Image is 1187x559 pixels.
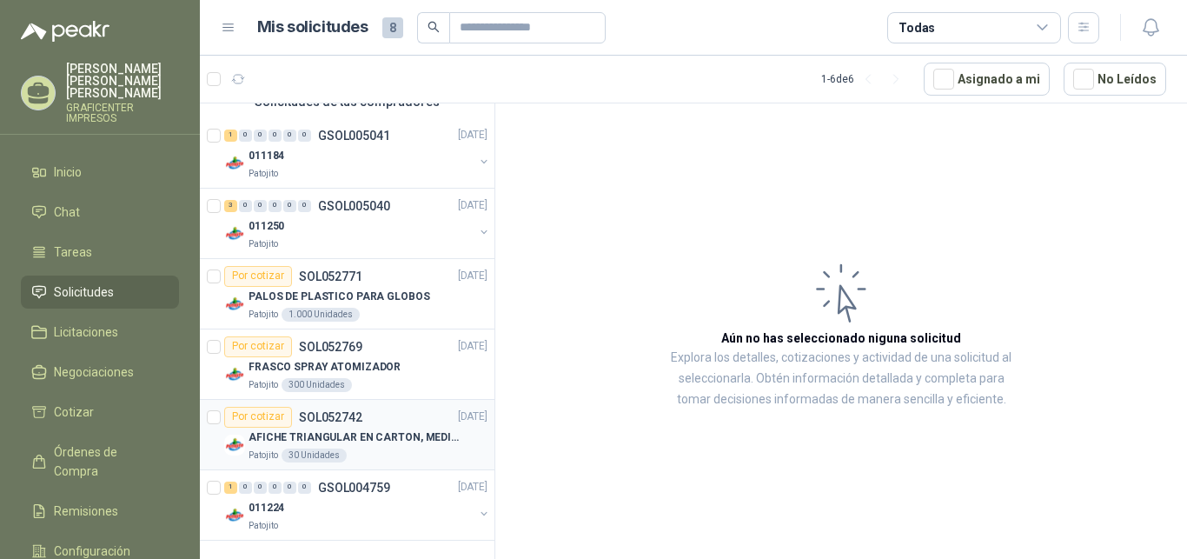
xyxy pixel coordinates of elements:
[458,479,487,496] p: [DATE]
[257,15,368,40] h1: Mis solicitudes
[224,477,491,533] a: 1 0 0 0 0 0 GSOL004759[DATE] Company Logo011224Patojito
[318,130,390,142] p: GSOL005041
[224,505,245,526] img: Company Logo
[458,268,487,284] p: [DATE]
[54,163,82,182] span: Inicio
[299,341,362,353] p: SOL052769
[21,21,109,42] img: Logo peakr
[224,196,491,251] a: 3 0 0 0 0 0 GSOL005040[DATE] Company Logo011250Patojito
[249,519,278,533] p: Patojito
[249,359,401,376] p: FRASCO SPRAY ATOMIZADOR
[54,323,118,342] span: Licitaciones
[21,396,179,429] a: Cotizar
[254,130,267,142] div: 0
[283,130,296,142] div: 0
[21,156,179,189] a: Inicio
[458,338,487,355] p: [DATE]
[249,500,284,516] p: 011224
[54,243,92,262] span: Tareas
[224,153,245,174] img: Company Logo
[298,482,311,494] div: 0
[239,200,252,212] div: 0
[54,443,162,481] span: Órdenes de Compra
[200,259,494,329] a: Por cotizarSOL052771[DATE] Company LogoPALOS DE PLASTICO PARA GLOBOSPatojito1.000 Unidades
[200,400,494,470] a: Por cotizarSOL052742[DATE] Company LogoAFICHE TRIANGULAR EN CARTON, MEDIDAS 30 CM X 45 CMPatojito...
[54,403,94,422] span: Cotizar
[382,17,403,38] span: 8
[254,200,267,212] div: 0
[224,125,491,181] a: 1 0 0 0 0 0 GSOL005041[DATE] Company Logo011184Patojito
[283,482,296,494] div: 0
[269,200,282,212] div: 0
[282,449,347,463] div: 30 Unidades
[239,130,252,142] div: 0
[54,363,134,382] span: Negociaciones
[21,196,179,229] a: Chat
[924,63,1050,96] button: Asignado a mi
[54,283,114,302] span: Solicitudes
[283,200,296,212] div: 0
[224,336,292,357] div: Por cotizar
[269,482,282,494] div: 0
[249,218,284,235] p: 011250
[458,127,487,143] p: [DATE]
[299,411,362,423] p: SOL052742
[54,502,118,521] span: Remisiones
[21,316,179,349] a: Licitaciones
[21,436,179,488] a: Órdenes de Compra
[224,407,292,428] div: Por cotizar
[318,482,390,494] p: GSOL004759
[224,482,237,494] div: 1
[249,308,278,322] p: Patojito
[21,495,179,528] a: Remisiones
[224,435,245,456] img: Company Logo
[21,356,179,389] a: Negociaciones
[821,65,910,93] div: 1 - 6 de 6
[282,308,360,322] div: 1.000 Unidades
[299,270,362,283] p: SOL052771
[269,130,282,142] div: 0
[66,103,179,123] p: GRAFICENTER IMPRESOS
[318,200,390,212] p: GSOL005040
[249,429,465,446] p: AFICHE TRIANGULAR EN CARTON, MEDIDAS 30 CM X 45 CM
[21,236,179,269] a: Tareas
[224,130,237,142] div: 1
[298,130,311,142] div: 0
[224,266,292,287] div: Por cotizar
[254,482,267,494] div: 0
[224,200,237,212] div: 3
[224,223,245,244] img: Company Logo
[21,276,179,309] a: Solicitudes
[458,409,487,425] p: [DATE]
[282,378,352,392] div: 300 Unidades
[239,482,252,494] div: 0
[298,200,311,212] div: 0
[249,167,278,181] p: Patojito
[458,197,487,214] p: [DATE]
[721,329,961,348] h3: Aún no has seleccionado niguna solicitud
[249,289,430,305] p: PALOS DE PLASTICO PARA GLOBOS
[224,294,245,315] img: Company Logo
[66,63,179,99] p: [PERSON_NAME] [PERSON_NAME] [PERSON_NAME]
[224,364,245,385] img: Company Logo
[249,449,278,463] p: Patojito
[428,21,440,33] span: search
[54,203,80,222] span: Chat
[669,348,1013,410] p: Explora los detalles, cotizaciones y actividad de una solicitud al seleccionarla. Obtén informaci...
[249,148,284,164] p: 011184
[899,18,935,37] div: Todas
[200,329,494,400] a: Por cotizarSOL052769[DATE] Company LogoFRASCO SPRAY ATOMIZADORPatojito300 Unidades
[249,378,278,392] p: Patojito
[1064,63,1166,96] button: No Leídos
[249,237,278,251] p: Patojito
